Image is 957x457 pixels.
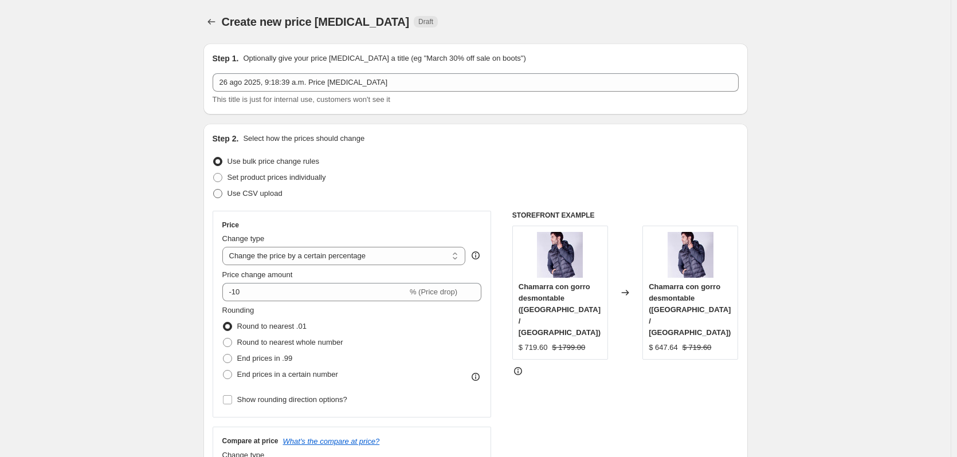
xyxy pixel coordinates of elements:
[228,189,283,198] span: Use CSV upload
[222,15,410,28] span: Create new price [MEDICAL_DATA]
[237,338,343,346] span: Round to nearest whole number
[470,250,481,261] div: help
[228,157,319,166] span: Use bulk price change rules
[519,342,548,353] div: $ 719.60
[649,282,731,337] span: Chamarra con gorro desmontable ([GEOGRAPHIC_DATA] / [GEOGRAPHIC_DATA])
[237,370,338,379] span: End prices in a certain number
[683,342,712,353] strike: $ 719.60
[222,220,239,230] h3: Price
[213,133,239,144] h2: Step 2.
[237,354,293,363] span: End prices in .99
[243,53,525,64] p: Optionally give your price [MEDICAL_DATA] a title (eg "March 30% off sale on boots")
[418,17,433,26] span: Draft
[519,282,601,337] span: Chamarra con gorro desmontable ([GEOGRAPHIC_DATA] / [GEOGRAPHIC_DATA])
[649,342,678,353] div: $ 647.64
[228,173,326,182] span: Set product prices individually
[237,322,307,330] span: Round to nearest .01
[552,342,585,353] strike: $ 1799.00
[237,395,347,404] span: Show rounding direction options?
[243,133,364,144] p: Select how the prices should change
[213,95,390,104] span: This title is just for internal use, customers won't see it
[283,437,380,446] button: What's the compare at price?
[410,287,457,296] span: % (Price drop)
[213,53,239,64] h2: Step 1.
[222,306,254,314] span: Rounding
[213,73,739,92] input: 30% off holiday sale
[512,211,739,220] h6: STOREFRONT EXAMPLE
[203,14,219,30] button: Price change jobs
[222,234,265,243] span: Change type
[222,270,293,279] span: Price change amount
[537,232,583,278] img: T54095_OXFORD_E_80x.jpg
[668,232,713,278] img: T54095_OXFORD_E_80x.jpg
[222,436,279,446] h3: Compare at price
[222,283,407,301] input: -15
